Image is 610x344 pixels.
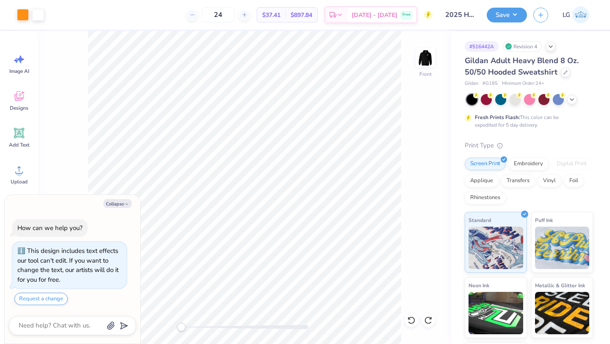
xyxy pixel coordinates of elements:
img: Metallic & Glitter Ink [535,292,590,334]
a: LG [559,6,593,23]
span: Upload [11,178,28,185]
img: Puff Ink [535,227,590,269]
img: Lijo George [572,6,589,23]
input: Untitled Design [439,6,480,23]
button: Request a change [14,293,68,305]
div: How can we help you? [17,224,83,232]
div: Applique [465,175,499,187]
div: Rhinestones [465,191,506,204]
div: Transfers [501,175,535,187]
span: Gildan [465,80,478,87]
span: Image AI [9,68,29,75]
div: Foil [564,175,584,187]
span: Neon Ink [469,281,489,290]
button: Collapse [103,199,132,208]
span: Metallic & Glitter Ink [535,281,585,290]
strong: Fresh Prints Flash: [475,114,520,121]
span: $37.41 [262,11,280,19]
span: $897.84 [291,11,312,19]
div: Vinyl [538,175,561,187]
span: Add Text [9,141,29,148]
div: Embroidery [508,158,549,170]
img: Front [417,49,434,66]
input: – – [202,7,235,22]
div: This color can be expedited for 5 day delivery. [475,114,579,129]
span: Gildan Adult Heavy Blend 8 Oz. 50/50 Hooded Sweatshirt [465,55,579,77]
span: Standard [469,216,491,225]
div: Screen Print [465,158,506,170]
div: # 516442A [465,41,499,52]
span: Minimum Order: 24 + [502,80,544,87]
span: Free [402,12,410,18]
span: Puff Ink [535,216,553,225]
span: LG [563,10,570,20]
span: [DATE] - [DATE] [352,11,397,19]
img: Neon Ink [469,292,523,334]
button: Save [487,8,527,22]
span: # G185 [482,80,498,87]
img: Standard [469,227,523,269]
div: Accessibility label [177,323,186,331]
div: Digital Print [551,158,592,170]
div: Front [419,70,432,78]
div: This design includes text effects our tool can't edit. If you want to change the text, our artist... [17,247,119,284]
div: Revision 4 [503,41,542,52]
div: Print Type [465,141,593,150]
span: Designs [10,105,28,111]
